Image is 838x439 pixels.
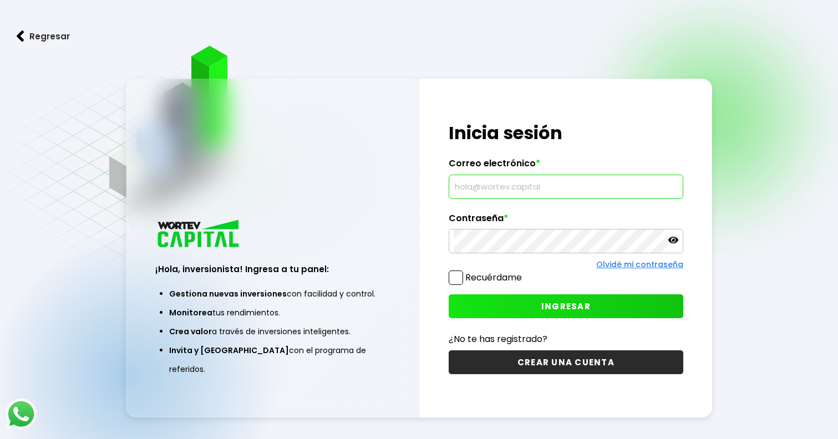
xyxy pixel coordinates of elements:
[449,332,683,346] p: ¿No te has registrado?
[169,341,375,379] li: con el programa de referidos.
[169,322,375,341] li: a través de inversiones inteligentes.
[169,307,212,318] span: Monitorea
[541,300,591,312] span: INGRESAR
[596,259,683,270] a: Olvidé mi contraseña
[169,345,289,356] span: Invita y [GEOGRAPHIC_DATA]
[449,294,683,318] button: INGRESAR
[169,303,375,322] li: tus rendimientos.
[169,326,212,337] span: Crea valor
[155,218,243,251] img: logo_wortev_capital
[449,120,683,146] h1: Inicia sesión
[449,158,683,175] label: Correo electrónico
[6,399,37,430] img: logos_whatsapp-icon.242b2217.svg
[155,263,389,275] h3: ¡Hola, inversionista! Ingresa a tu panel:
[17,30,24,42] img: flecha izquierda
[454,175,678,198] input: hola@wortev.capital
[169,284,375,303] li: con facilidad y control.
[465,271,522,284] label: Recuérdame
[449,350,683,374] button: CREAR UNA CUENTA
[169,288,287,299] span: Gestiona nuevas inversiones
[449,213,683,229] label: Contraseña
[449,332,683,374] a: ¿No te has registrado?CREAR UNA CUENTA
